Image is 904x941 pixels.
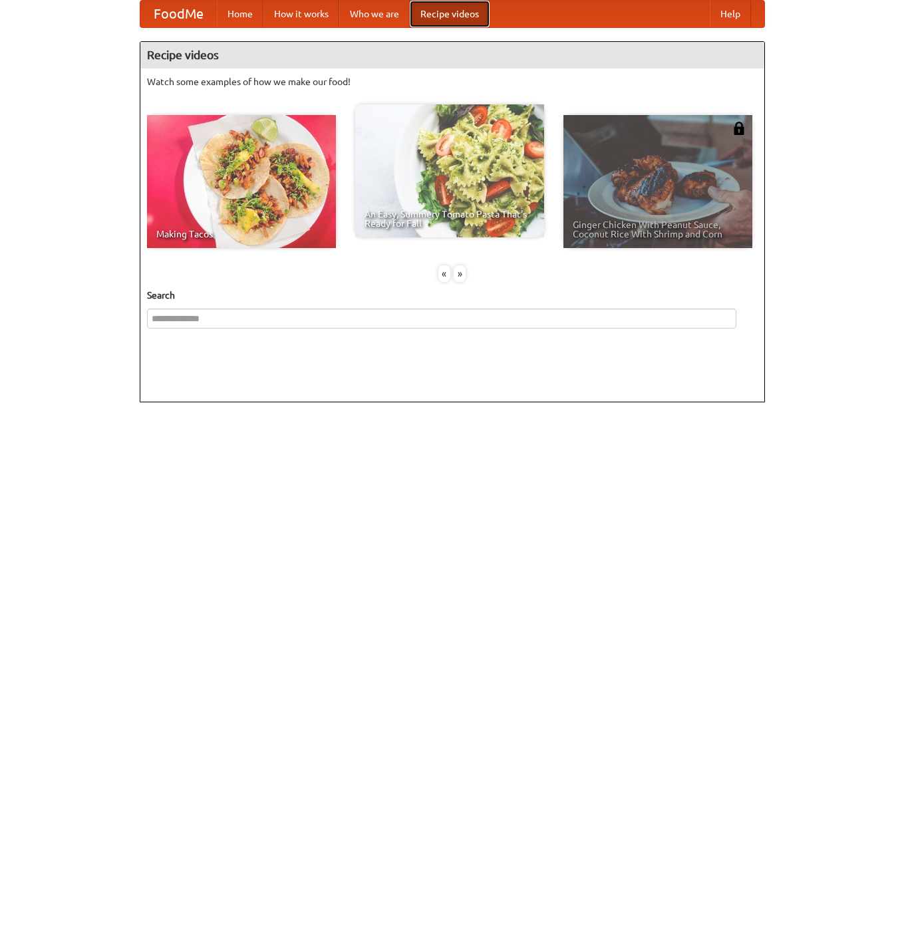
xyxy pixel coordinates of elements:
div: » [454,265,466,282]
a: Help [710,1,751,27]
h4: Recipe videos [140,42,764,68]
span: Making Tacos [156,229,327,239]
h5: Search [147,289,758,302]
p: Watch some examples of how we make our food! [147,75,758,88]
a: How it works [263,1,339,27]
a: Recipe videos [410,1,490,27]
div: « [438,265,450,282]
span: An Easy, Summery Tomato Pasta That's Ready for Fall [365,209,535,228]
a: FoodMe [140,1,217,27]
a: An Easy, Summery Tomato Pasta That's Ready for Fall [355,104,544,237]
a: Who we are [339,1,410,27]
img: 483408.png [732,122,746,135]
a: Home [217,1,263,27]
a: Making Tacos [147,115,336,248]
